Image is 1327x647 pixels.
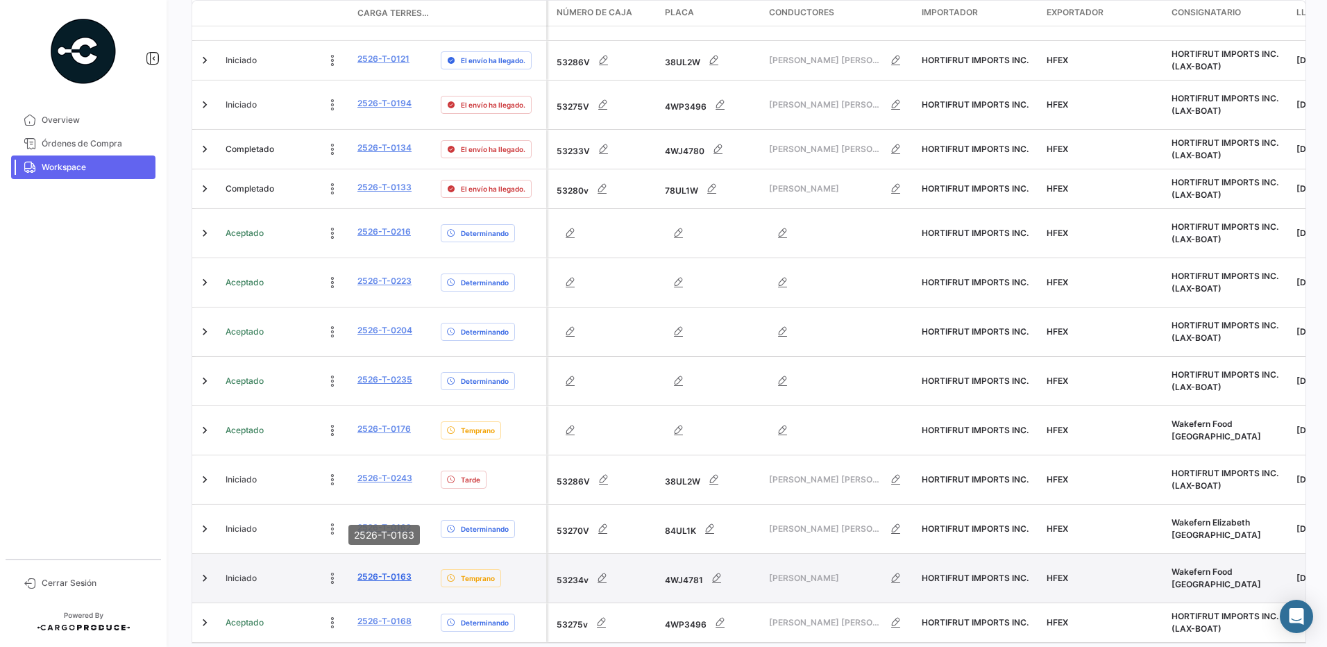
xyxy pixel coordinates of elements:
div: 4WJ4780 [665,135,758,163]
span: HORTIFRUT IMPORTS INC. (LAX-BOAT) [1172,221,1278,244]
span: HORTIFRUT IMPORTS INC. (LAX-BOAT) [1172,49,1278,72]
div: 53275v [557,609,654,637]
span: Determinando [461,523,509,535]
span: Completado [226,183,274,195]
div: 78UL1W [665,175,758,203]
a: 2526-T-0134 [357,142,412,154]
a: Expand/Collapse Row [198,616,212,630]
a: 2526-T-0121 [357,53,409,65]
span: Aceptado [226,375,264,387]
span: Iniciado [226,572,257,585]
span: Número de Caja [557,6,632,19]
a: Expand/Collapse Row [198,142,212,156]
a: 2526-T-0223 [357,275,412,287]
a: 2526-T-0194 [357,97,412,110]
span: HORTIFRUT IMPORTS INC. [922,376,1029,386]
a: Expand/Collapse Row [198,473,212,487]
span: Overview [42,114,150,126]
span: El envío ha llegado. [461,99,525,110]
span: Completado [226,143,274,156]
div: 53270V [557,515,654,543]
span: Aceptado [226,616,264,629]
div: 53234v [557,564,654,592]
span: Cerrar Sesión [42,577,150,589]
div: 4WJ4781 [665,564,758,592]
span: [PERSON_NAME] [PERSON_NAME] [769,523,882,535]
div: 53286V [557,47,654,74]
span: Temprano [461,425,495,436]
span: Importador [922,6,978,19]
span: El envío ha llegado. [461,183,525,194]
span: HORTIFRUT IMPORTS INC. [922,144,1029,154]
div: 38UL2W [665,466,758,494]
span: [PERSON_NAME] [PERSON_NAME] [769,473,882,486]
span: Tarde [461,474,480,485]
span: HORTIFRUT IMPORTS INC. [922,183,1029,194]
span: [PERSON_NAME] [PERSON_NAME] [769,616,882,629]
span: HFEX [1047,99,1068,110]
span: [PERSON_NAME] [PERSON_NAME] [769,99,882,111]
span: HORTIFRUT IMPORTS INC. (LAX-BOAT) [1172,320,1278,343]
a: 2526-T-0133 [357,181,412,194]
span: HFEX [1047,617,1068,628]
span: HFEX [1047,277,1068,287]
span: HORTIFRUT IMPORTS INC. (LAX-BOAT) [1172,177,1278,200]
span: HORTIFRUT IMPORTS INC. [922,425,1029,435]
span: HORTIFRUT IMPORTS INC. (LAX-BOAT) [1172,137,1278,160]
div: 53286V [557,466,654,494]
span: Aceptado [226,326,264,338]
span: HFEX [1047,474,1068,485]
span: HORTIFRUT IMPORTS INC. (LAX-BOAT) [1172,369,1278,392]
span: Exportador [1047,6,1104,19]
a: Overview [11,108,155,132]
datatable-header-cell: Importador [916,1,1041,26]
a: Workspace [11,156,155,179]
span: HORTIFRUT IMPORTS INC. [922,474,1029,485]
span: Iniciado [226,473,257,486]
span: HORTIFRUT IMPORTS INC. [922,228,1029,238]
a: Expand/Collapse Row [198,571,212,585]
span: Determinando [461,326,509,337]
a: Expand/Collapse Row [198,325,212,339]
datatable-header-cell: Estado [220,8,352,19]
span: HORTIFRUT IMPORTS INC. [922,99,1029,110]
a: 2526-T-0168 [357,615,412,628]
span: El envío ha llegado. [461,55,525,66]
span: HORTIFRUT IMPORTS INC. [922,326,1029,337]
a: 2526-T-0163 [357,571,412,583]
div: 4WP3496 [665,91,758,119]
a: Expand/Collapse Row [198,98,212,112]
span: HORTIFRUT IMPORTS INC. [922,55,1029,65]
datatable-header-cell: Delay Status [435,8,546,19]
span: HFEX [1047,573,1068,583]
a: Expand/Collapse Row [198,522,212,536]
span: [PERSON_NAME] [PERSON_NAME] [769,143,882,156]
span: HFEX [1047,425,1068,435]
span: HFEX [1047,183,1068,194]
span: Iniciado [226,523,257,535]
datatable-header-cell: Exportador [1041,1,1166,26]
span: [PERSON_NAME] [769,572,882,585]
span: HORTIFRUT IMPORTS INC. (LAX-BOAT) [1172,468,1278,491]
span: Carga Terrestre # [357,7,430,19]
span: Aceptado [226,227,264,240]
a: Expand/Collapse Row [198,374,212,388]
span: Wakefern Food Newark [1172,566,1261,589]
span: El envío ha llegado. [461,144,525,155]
span: HORTIFRUT IMPORTS INC. (LAX-BOAT) [1172,271,1278,294]
span: Conductores [769,6,834,19]
span: HFEX [1047,144,1068,154]
span: Workspace [42,161,150,174]
a: 2526-T-0243 [357,472,412,485]
span: HORTIFRUT IMPORTS INC. [922,523,1029,534]
a: Expand/Collapse Row [198,423,212,437]
span: Determinando [461,376,509,387]
a: 2526-T-0216 [357,226,411,238]
datatable-header-cell: Carga Terrestre # [352,1,435,25]
datatable-header-cell: Número de Caja [548,1,659,26]
datatable-header-cell: Consignatario [1166,1,1291,26]
span: Aceptado [226,276,264,289]
span: Determinando [461,617,509,628]
div: Abrir Intercom Messenger [1280,600,1313,633]
div: 4WP3496 [665,609,758,637]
